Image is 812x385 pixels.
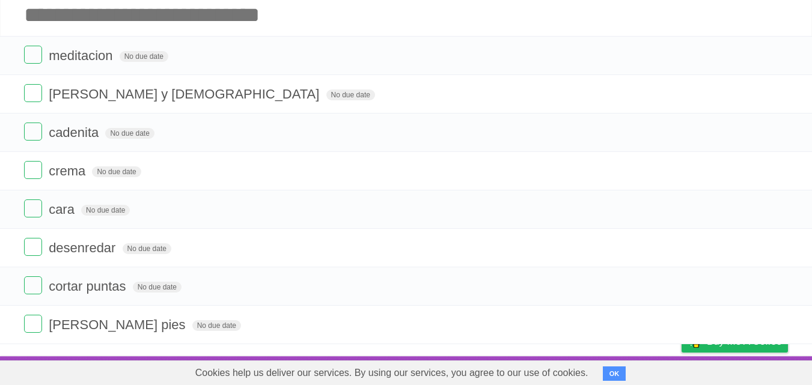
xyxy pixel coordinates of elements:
[24,315,42,333] label: Done
[49,86,322,102] span: [PERSON_NAME] y [DEMOGRAPHIC_DATA]
[49,48,115,63] span: meditacion
[666,359,697,382] a: Privacy
[192,320,241,331] span: No due date
[49,240,118,255] span: desenredar
[183,361,600,385] span: Cookies help us deliver our services. By using our services, you agree to our use of cookies.
[24,123,42,141] label: Done
[24,238,42,256] label: Done
[326,89,375,100] span: No due date
[24,84,42,102] label: Done
[24,276,42,294] label: Done
[120,51,168,62] span: No due date
[133,282,182,293] span: No due date
[712,359,788,382] a: Suggest a feature
[81,205,130,216] span: No due date
[105,128,154,139] span: No due date
[24,199,42,217] label: Done
[49,279,129,294] span: cortar puntas
[24,161,42,179] label: Done
[24,46,42,64] label: Done
[92,166,141,177] span: No due date
[49,163,88,178] span: crema
[625,359,652,382] a: Terms
[603,366,626,381] button: OK
[123,243,171,254] span: No due date
[522,359,547,382] a: About
[49,317,188,332] span: [PERSON_NAME] pies
[49,125,102,140] span: cadenita
[49,202,78,217] span: cara
[561,359,610,382] a: Developers
[707,331,782,352] span: Buy me a coffee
